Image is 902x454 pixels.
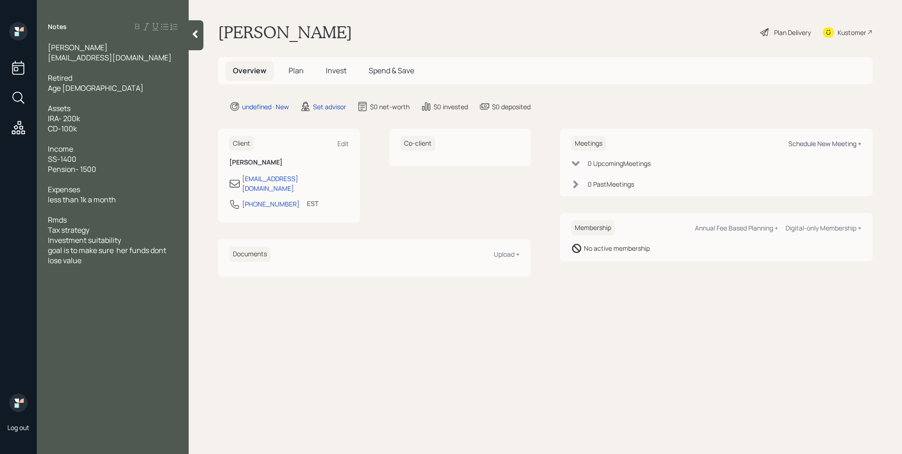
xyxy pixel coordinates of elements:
h1: [PERSON_NAME] [218,22,352,42]
span: Invest [326,65,347,76]
label: Notes [48,22,67,31]
div: Annual Fee Based Planning + [695,224,778,232]
div: EST [307,199,318,208]
div: $0 net-worth [370,102,410,112]
div: [EMAIL_ADDRESS][DOMAIN_NAME] [242,174,349,193]
div: Edit [337,139,349,148]
h6: [PERSON_NAME] [229,159,349,166]
div: $0 invested [434,102,468,112]
h6: Documents [229,247,271,262]
div: Log out [7,423,29,432]
div: Upload + [494,250,520,259]
span: Spend & Save [369,65,414,76]
div: $0 deposited [492,102,531,112]
span: [PERSON_NAME] [48,42,108,53]
span: Tax strategy [48,225,89,235]
span: Investment suitability [48,235,121,245]
h6: Client [229,136,254,151]
span: Pension- 1500 [48,164,96,174]
div: Set advisor [313,102,346,112]
span: Overview [233,65,266,76]
span: Income [48,144,73,154]
div: Digital-only Membership + [786,224,862,232]
span: Rmds [48,215,67,225]
span: Retired [48,73,72,83]
div: Plan Delivery [774,28,811,37]
span: [EMAIL_ADDRESS][DOMAIN_NAME] [48,53,172,63]
span: Age [DEMOGRAPHIC_DATA] [48,83,144,93]
span: Assets [48,103,70,113]
div: [PHONE_NUMBER] [242,199,300,209]
span: Expenses [48,184,80,195]
div: No active membership [584,243,650,253]
span: SS-1400 [48,154,76,164]
span: IRA- 200k [48,113,80,124]
div: 0 Upcoming Meeting s [588,159,651,168]
span: less than 1k a month [48,195,116,205]
span: goal is to make sure her funds dont lose value [48,245,168,265]
h6: Meetings [571,136,606,151]
h6: Membership [571,220,615,236]
span: CD-100k [48,124,77,134]
img: retirable_logo.png [9,394,28,412]
div: Schedule New Meeting + [788,139,862,148]
span: Plan [289,65,304,76]
div: Kustomer [838,28,866,37]
div: 0 Past Meeting s [588,179,634,189]
h6: Co-client [400,136,435,151]
div: undefined · New [242,102,289,112]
